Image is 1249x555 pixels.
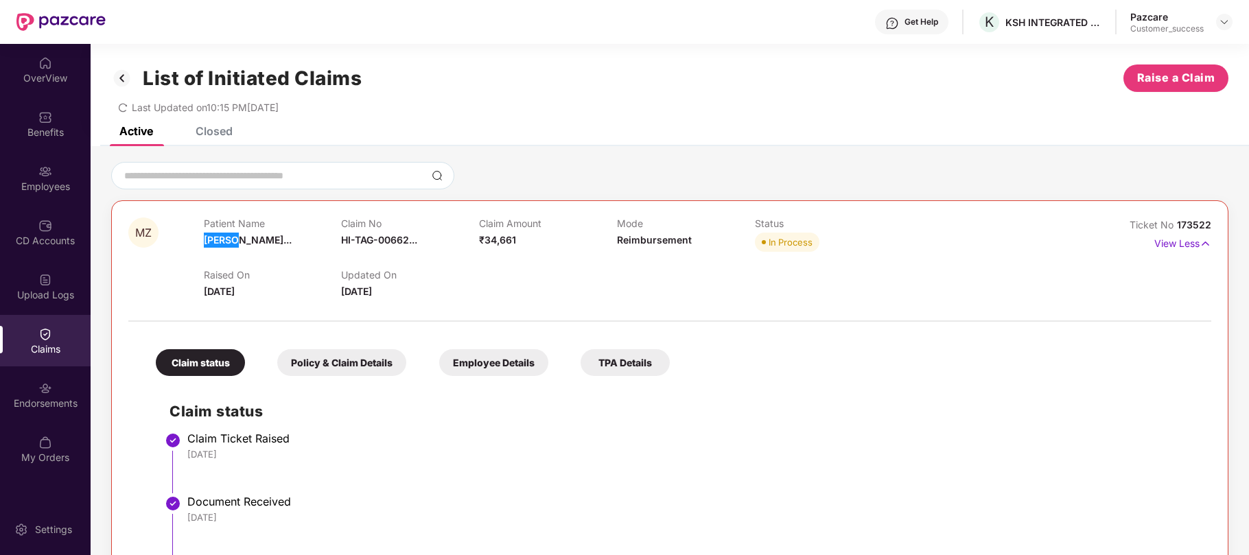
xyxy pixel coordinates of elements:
img: svg+xml;base64,PHN2ZyBpZD0iRW1wbG95ZWVzIiB4bWxucz0iaHR0cDovL3d3dy53My5vcmcvMjAwMC9zdmciIHdpZHRoPS... [38,165,52,178]
p: Updated On [341,269,479,281]
div: Active [119,124,153,138]
p: Claim No [341,217,479,229]
p: View Less [1154,233,1211,251]
img: svg+xml;base64,PHN2ZyBpZD0iQ2xhaW0iIHhtbG5zPSJodHRwOi8vd3d3LnczLm9yZy8yMDAwL3N2ZyIgd2lkdGg9IjIwIi... [38,327,52,341]
h2: Claim status [170,400,1198,423]
img: svg+xml;base64,PHN2ZyBpZD0iTXlfT3JkZXJzIiBkYXRhLW5hbWU9Ik15IE9yZGVycyIgeG1sbnM9Imh0dHA6Ly93d3cudz... [38,436,52,449]
p: Status [755,217,893,229]
div: [DATE] [187,511,1198,523]
span: MZ [135,227,152,239]
div: KSH INTEGRATED LOGISTICS PRIVATE LIMITED [1005,16,1101,29]
span: [DATE] [341,285,372,297]
img: svg+xml;base64,PHN2ZyBpZD0iU3RlcC1Eb25lLTMyeDMyIiB4bWxucz0iaHR0cDovL3d3dy53My5vcmcvMjAwMC9zdmciIH... [165,495,181,512]
img: svg+xml;base64,PHN2ZyBpZD0iQ0RfQWNjb3VudHMiIGRhdGEtbmFtZT0iQ0QgQWNjb3VudHMiIHhtbG5zPSJodHRwOi8vd3... [38,219,52,233]
p: Claim Amount [479,217,617,229]
h1: List of Initiated Claims [143,67,362,90]
div: Pazcare [1130,10,1204,23]
img: svg+xml;base64,PHN2ZyB3aWR0aD0iMzIiIGhlaWdodD0iMzIiIHZpZXdCb3g9IjAgMCAzMiAzMiIgZmlsbD0ibm9uZSIgeG... [111,67,133,90]
button: Raise a Claim [1123,64,1228,92]
span: Last Updated on 10:15 PM[DATE] [132,102,279,113]
span: ₹34,661 [479,234,516,246]
img: svg+xml;base64,PHN2ZyBpZD0iSG9tZSIgeG1sbnM9Imh0dHA6Ly93d3cudzMub3JnLzIwMDAvc3ZnIiB3aWR0aD0iMjAiIG... [38,56,52,70]
span: Raise a Claim [1137,69,1215,86]
img: svg+xml;base64,PHN2ZyBpZD0iU3RlcC1Eb25lLTMyeDMyIiB4bWxucz0iaHR0cDovL3d3dy53My5vcmcvMjAwMC9zdmciIH... [165,432,181,449]
span: [PERSON_NAME]... [204,234,292,246]
img: New Pazcare Logo [16,13,106,31]
img: svg+xml;base64,PHN2ZyBpZD0iRHJvcGRvd24tMzJ4MzIiIHhtbG5zPSJodHRwOi8vd3d3LnczLm9yZy8yMDAwL3N2ZyIgd2... [1219,16,1230,27]
span: Ticket No [1130,219,1177,231]
span: redo [118,102,128,113]
div: Claim status [156,349,245,376]
div: Settings [31,523,76,536]
div: Customer_success [1130,23,1204,34]
img: svg+xml;base64,PHN2ZyB4bWxucz0iaHR0cDovL3d3dy53My5vcmcvMjAwMC9zdmciIHdpZHRoPSIxNyIgaGVpZ2h0PSIxNy... [1200,236,1211,251]
div: Policy & Claim Details [277,349,406,376]
div: [DATE] [187,448,1198,460]
p: Mode [617,217,755,229]
div: Employee Details [439,349,548,376]
span: [DATE] [204,285,235,297]
div: Claim Ticket Raised [187,432,1198,445]
span: K [985,14,994,30]
img: svg+xml;base64,PHN2ZyBpZD0iRW5kb3JzZW1lbnRzIiB4bWxucz0iaHR0cDovL3d3dy53My5vcmcvMjAwMC9zdmciIHdpZH... [38,381,52,395]
p: Patient Name [204,217,342,229]
p: Raised On [204,269,342,281]
img: svg+xml;base64,PHN2ZyBpZD0iQmVuZWZpdHMiIHhtbG5zPSJodHRwOi8vd3d3LnczLm9yZy8yMDAwL3N2ZyIgd2lkdGg9Ij... [38,110,52,124]
div: Get Help [904,16,938,27]
div: TPA Details [581,349,670,376]
span: 173522 [1177,219,1211,231]
img: svg+xml;base64,PHN2ZyBpZD0iU2V0dGluZy0yMHgyMCIgeG1sbnM9Imh0dHA6Ly93d3cudzMub3JnLzIwMDAvc3ZnIiB3aW... [14,523,28,536]
span: HI-TAG-00662... [341,234,417,246]
div: In Process [769,235,813,249]
img: svg+xml;base64,PHN2ZyBpZD0iU2VhcmNoLTMyeDMyIiB4bWxucz0iaHR0cDovL3d3dy53My5vcmcvMjAwMC9zdmciIHdpZH... [432,170,443,181]
img: svg+xml;base64,PHN2ZyBpZD0iVXBsb2FkX0xvZ3MiIGRhdGEtbmFtZT0iVXBsb2FkIExvZ3MiIHhtbG5zPSJodHRwOi8vd3... [38,273,52,287]
img: svg+xml;base64,PHN2ZyBpZD0iSGVscC0zMngzMiIgeG1sbnM9Imh0dHA6Ly93d3cudzMub3JnLzIwMDAvc3ZnIiB3aWR0aD... [885,16,899,30]
div: Document Received [187,495,1198,508]
div: Closed [196,124,233,138]
span: Reimbursement [617,234,692,246]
